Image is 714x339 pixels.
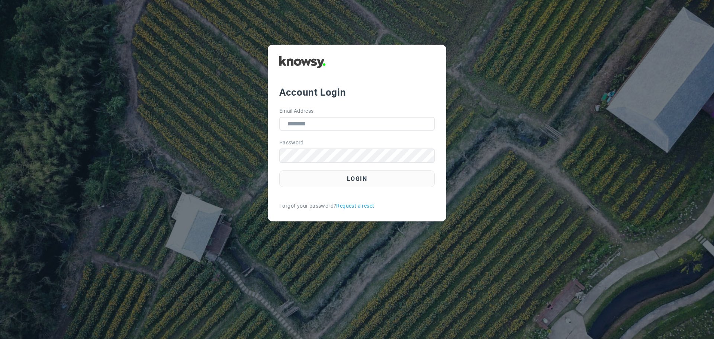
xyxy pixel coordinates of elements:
[279,170,435,187] button: Login
[279,139,304,147] label: Password
[279,86,435,99] div: Account Login
[279,202,435,210] div: Forgot your password?
[336,202,374,210] a: Request a reset
[279,107,314,115] label: Email Address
